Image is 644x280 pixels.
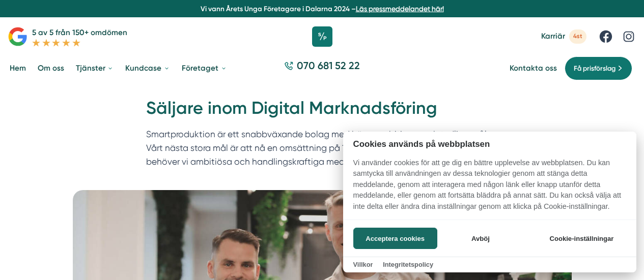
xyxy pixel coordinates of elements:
[383,261,433,268] a: Integritetspolicy
[353,228,437,249] button: Acceptera cookies
[440,228,521,249] button: Avböj
[343,139,636,149] h2: Cookies används på webbplatsen
[353,261,373,268] a: Villkor
[343,158,636,220] p: Vi använder cookies för att ge dig en bättre upplevelse av webbplatsen. Du kan samtycka till anvä...
[537,228,626,249] button: Cookie-inställningar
